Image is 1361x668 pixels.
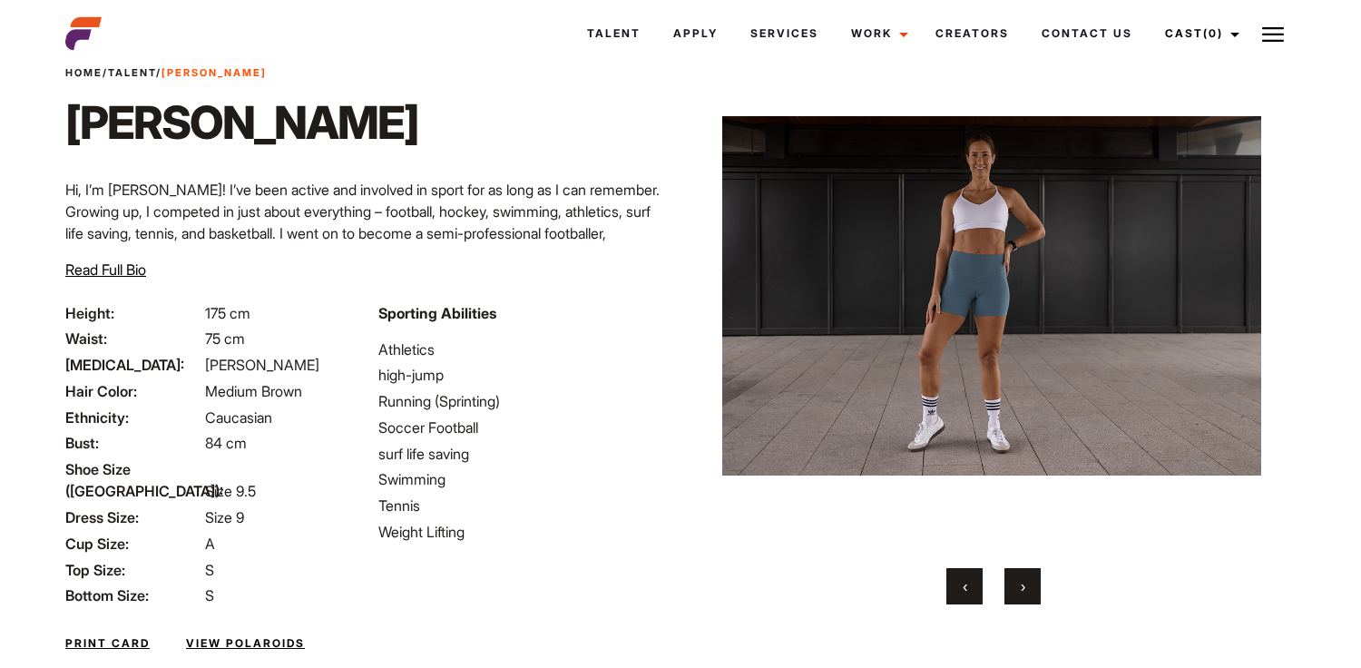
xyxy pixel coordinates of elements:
[378,339,670,360] li: Athletics
[65,354,201,376] span: [MEDICAL_DATA]:
[378,495,670,516] li: Tennis
[378,304,496,322] strong: Sporting Abilities
[65,407,201,428] span: Ethnicity:
[205,535,215,553] span: A
[963,577,967,595] span: Previous
[108,66,156,79] a: Talent
[378,390,670,412] li: Running (Sprinting)
[1021,577,1025,595] span: Next
[1025,9,1149,58] a: Contact Us
[205,482,256,500] span: Size 9.5
[378,443,670,465] li: surf life saving
[65,533,201,555] span: Cup Size:
[378,364,670,386] li: high-jump
[65,15,102,52] img: cropped-aefm-brand-fav-22-square.png
[205,356,319,374] span: [PERSON_NAME]
[186,635,305,652] a: View Polaroids
[205,329,245,348] span: 75 cm
[378,417,670,438] li: Soccer Football
[65,635,150,652] a: Print Card
[65,65,267,81] span: / /
[65,328,201,349] span: Waist:
[1262,24,1284,45] img: Burger icon
[65,506,201,528] span: Dress Size:
[65,95,418,150] h1: [PERSON_NAME]
[65,559,201,581] span: Top Size:
[65,380,201,402] span: Hair Color:
[657,9,734,58] a: Apply
[65,66,103,79] a: Home
[835,9,919,58] a: Work
[65,584,201,606] span: Bottom Size:
[1203,26,1223,40] span: (0)
[378,468,670,490] li: Swimming
[205,508,244,526] span: Size 9
[205,586,214,604] span: S
[1149,9,1250,58] a: Cast(0)
[378,521,670,543] li: Weight Lifting
[65,458,201,502] span: Shoe Size ([GEOGRAPHIC_DATA]):
[65,259,146,280] button: Read Full Bio
[205,304,250,322] span: 175 cm
[571,9,657,58] a: Talent
[205,561,214,579] span: S
[205,408,272,427] span: Caucasian
[205,434,247,452] span: 84 cm
[734,9,835,58] a: Services
[162,66,267,79] strong: [PERSON_NAME]
[919,9,1025,58] a: Creators
[65,432,201,454] span: Bust:
[205,382,302,400] span: Medium Brown
[65,179,670,288] p: Hi, I’m [PERSON_NAME]! I’ve been active and involved in sport for as long as I can remember. Grow...
[65,260,146,279] span: Read Full Bio
[65,302,201,324] span: Height:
